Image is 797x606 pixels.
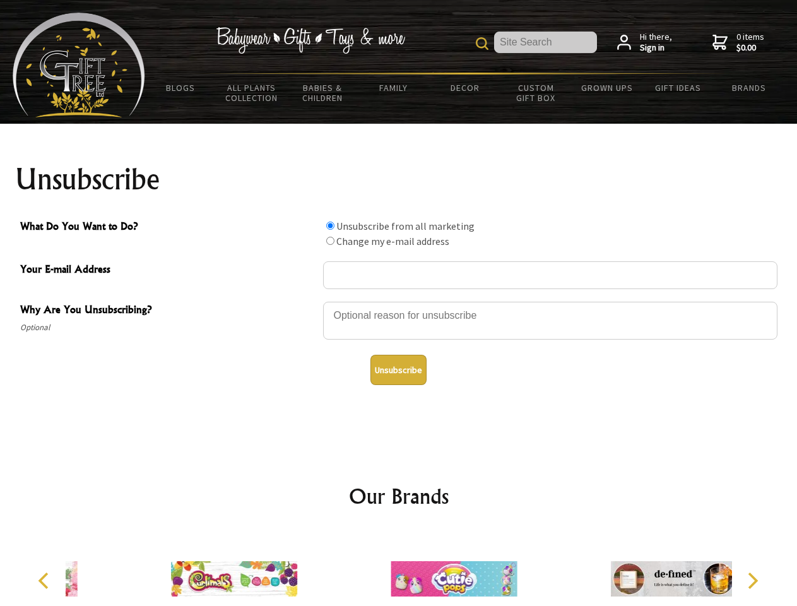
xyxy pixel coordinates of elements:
[738,567,766,595] button: Next
[336,220,475,232] label: Unsubscribe from all marketing
[287,74,358,111] a: Babies & Children
[571,74,642,101] a: Grown Ups
[25,481,772,511] h2: Our Brands
[20,218,317,237] span: What Do You Want to Do?
[429,74,500,101] a: Decor
[216,27,405,54] img: Babywear - Gifts - Toys & more
[323,261,777,289] input: Your E-mail Address
[476,37,488,50] img: product search
[336,235,449,247] label: Change my e-mail address
[15,164,782,194] h1: Unsubscribe
[640,42,672,54] strong: Sign in
[145,74,216,101] a: BLOGS
[326,222,334,230] input: What Do You Want to Do?
[13,13,145,117] img: Babyware - Gifts - Toys and more...
[20,320,317,335] span: Optional
[714,74,785,101] a: Brands
[323,302,777,340] textarea: Why Are You Unsubscribing?
[326,237,334,245] input: What Do You Want to Do?
[736,42,764,54] strong: $0.00
[216,74,288,111] a: All Plants Collection
[712,32,764,54] a: 0 items$0.00
[640,32,672,54] span: Hi there,
[642,74,714,101] a: Gift Ideas
[20,261,317,280] span: Your E-mail Address
[370,355,427,385] button: Unsubscribe
[736,31,764,54] span: 0 items
[500,74,572,111] a: Custom Gift Box
[494,32,597,53] input: Site Search
[32,567,59,595] button: Previous
[358,74,430,101] a: Family
[617,32,672,54] a: Hi there,Sign in
[20,302,317,320] span: Why Are You Unsubscribing?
